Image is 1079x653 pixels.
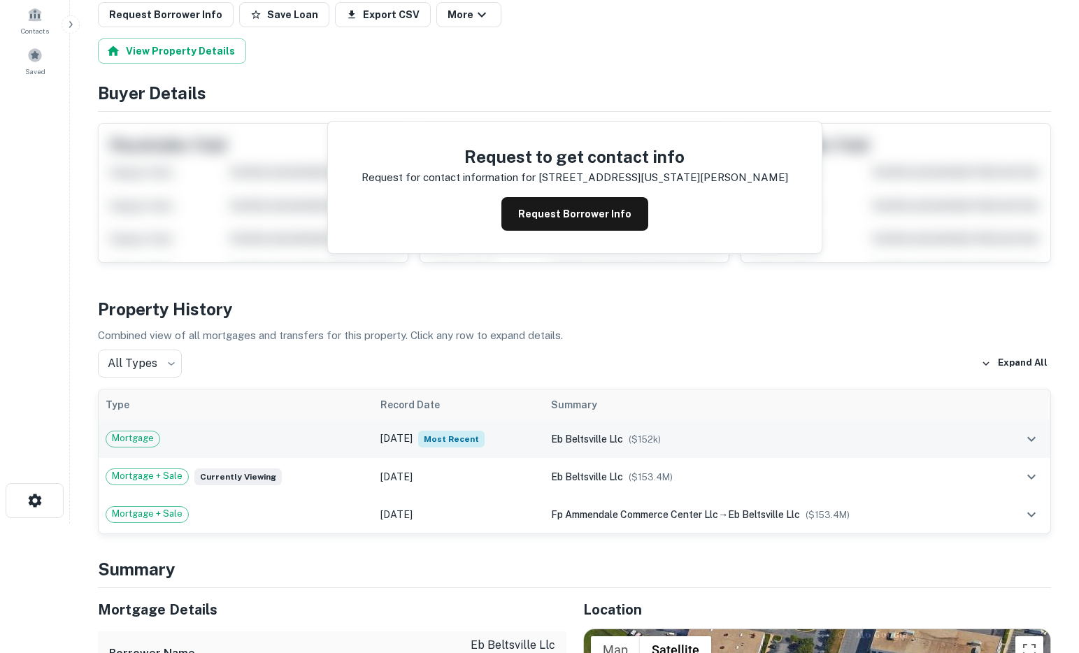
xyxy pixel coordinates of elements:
span: Saved [25,66,45,77]
span: Mortgage + Sale [106,507,188,521]
th: Record Date [373,389,544,420]
span: fp ammendale commerce center llc [551,509,718,520]
h5: Mortgage Details [98,599,566,620]
span: Mortgage [106,431,159,445]
button: View Property Details [98,38,246,64]
h4: Property History [98,296,1051,322]
th: Type [99,389,373,420]
td: [DATE] [373,420,544,458]
span: Contacts [21,25,49,36]
button: expand row [1020,427,1043,451]
button: More [436,2,501,27]
button: Save Loan [239,2,329,27]
h4: Buyer Details [98,80,1051,106]
div: All Types [98,350,182,378]
th: Summary [544,389,996,420]
div: → [551,507,989,522]
span: ($ 153.4M ) [806,510,850,520]
a: Saved [4,42,66,80]
button: expand row [1020,503,1043,526]
td: [DATE] [373,458,544,496]
h4: Summary [98,557,1051,582]
span: eb beltsville llc [551,471,623,482]
span: eb beltsville llc [728,509,800,520]
p: [STREET_ADDRESS][US_STATE][PERSON_NAME] [538,169,788,186]
h4: Request to get contact info [362,144,788,169]
h5: Location [583,599,1052,620]
span: Currently viewing [194,468,282,485]
p: Request for contact information for [362,169,536,186]
button: Request Borrower Info [501,197,648,231]
span: ($ 152k ) [629,434,661,445]
a: Contacts [4,1,66,39]
button: Request Borrower Info [98,2,234,27]
button: expand row [1020,465,1043,489]
button: Export CSV [335,2,431,27]
span: ($ 153.4M ) [629,472,673,482]
iframe: Chat Widget [1009,541,1079,608]
span: eb beltsville llc [551,433,623,445]
span: Mortgage + Sale [106,469,188,483]
td: [DATE] [373,496,544,533]
p: Combined view of all mortgages and transfers for this property. Click any row to expand details. [98,327,1051,344]
span: Most Recent [418,431,485,447]
button: Expand All [978,353,1051,374]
